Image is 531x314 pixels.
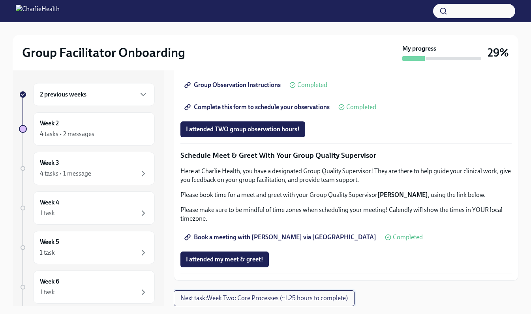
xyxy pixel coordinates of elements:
[19,231,155,264] a: Week 51 task
[346,104,376,110] span: Completed
[297,82,327,88] span: Completed
[180,206,512,223] p: Please make sure to be mindful of time zones when scheduling your meeting! Calendly will show the...
[180,167,512,184] p: Here at Charlie Health, you have a designated Group Quality Supervisor! They are there to help gu...
[19,112,155,146] a: Week 24 tasks • 2 messages
[393,234,423,240] span: Completed
[180,121,305,137] button: I attended TWO group observation hours!
[180,294,348,302] span: Next task : Week Two: Core Processes (~1.25 hours to complete)
[40,119,59,128] h6: Week 2
[40,248,55,257] div: 1 task
[186,81,281,89] span: Group Observation Instructions
[186,103,330,111] span: Complete this form to schedule your observations
[402,44,436,53] strong: My progress
[488,45,509,60] h3: 29%
[40,90,86,99] h6: 2 previous weeks
[33,83,155,106] div: 2 previous weeks
[174,290,355,306] button: Next task:Week Two: Core Processes (~1.25 hours to complete)
[19,152,155,185] a: Week 34 tasks • 1 message
[180,150,512,161] p: Schedule Meet & Greet With Your Group Quality Supervisor
[40,169,91,178] div: 4 tasks • 1 message
[22,45,185,61] h2: Group Facilitator Onboarding
[377,191,428,199] strong: [PERSON_NAME]
[19,270,155,304] a: Week 61 task
[40,277,59,286] h6: Week 6
[40,238,59,246] h6: Week 5
[16,5,60,17] img: CharlieHealth
[186,255,263,263] span: I attended my meet & greet!
[180,229,382,245] a: Book a meeting with [PERSON_NAME] via [GEOGRAPHIC_DATA]
[180,191,512,199] p: Please book time for a meet and greet with your Group Quality Supervisor , using the link below.
[186,125,300,133] span: I attended TWO group observation hours!
[19,191,155,225] a: Week 41 task
[40,130,94,138] div: 4 tasks • 2 messages
[180,99,335,115] a: Complete this form to schedule your observations
[186,233,376,241] span: Book a meeting with [PERSON_NAME] via [GEOGRAPHIC_DATA]
[40,159,59,167] h6: Week 3
[180,77,286,93] a: Group Observation Instructions
[40,198,59,207] h6: Week 4
[180,252,269,267] button: I attended my meet & greet!
[40,288,55,297] div: 1 task
[40,209,55,218] div: 1 task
